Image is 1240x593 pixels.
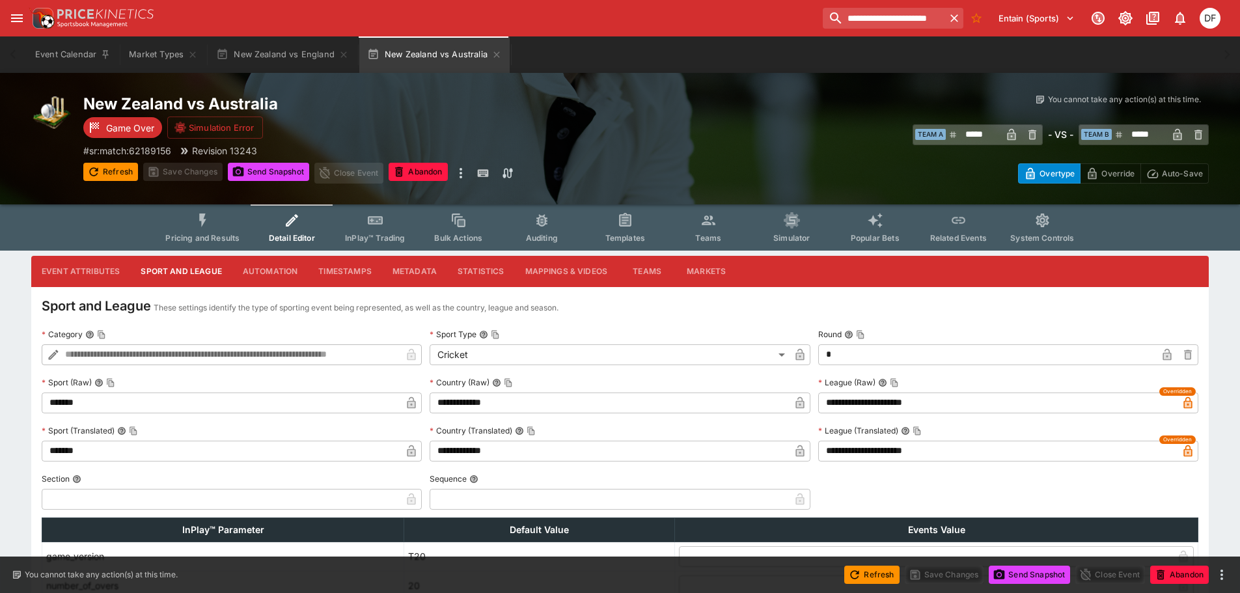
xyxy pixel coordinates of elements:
[27,36,118,73] button: Event Calendar
[823,8,944,29] input: search
[856,330,865,339] button: Copy To Clipboard
[83,144,171,158] p: Copy To Clipboard
[106,121,154,135] p: Game Over
[492,378,501,387] button: Country (Raw)Copy To Clipboard
[1163,387,1192,396] span: Overridden
[308,256,382,287] button: Timestamps
[117,426,126,435] button: Sport (Translated)Copy To Clipboard
[851,233,900,243] span: Popular Bets
[890,378,899,387] button: Copy To Clipboard
[1040,167,1075,180] p: Overtype
[915,129,946,140] span: Team A
[1196,4,1224,33] button: David Foster
[404,517,675,542] th: Default Value
[1081,129,1112,140] span: Team B
[1140,163,1209,184] button: Auto-Save
[878,378,887,387] button: League (Raw)Copy To Clipboard
[818,377,875,388] p: League (Raw)
[930,233,987,243] span: Related Events
[94,378,103,387] button: Sport (Raw)Copy To Clipboard
[192,144,257,158] p: Revision 13243
[42,517,404,542] th: InPlay™ Parameter
[515,426,524,435] button: Country (Translated)Copy To Clipboard
[1150,567,1209,580] span: Mark an event as closed and abandoned.
[695,233,721,243] span: Teams
[154,301,558,314] p: These settings identify the type of sporting event being represented, as well as the country, lea...
[818,329,842,340] p: Round
[1162,167,1203,180] p: Auto-Save
[844,330,853,339] button: RoundCopy To Clipboard
[491,330,500,339] button: Copy To Clipboard
[773,233,810,243] span: Simulator
[42,425,115,436] p: Sport (Translated)
[1086,7,1110,30] button: Connected to PK
[1048,128,1073,141] h6: - VS -
[130,256,232,287] button: Sport and League
[228,163,309,181] button: Send Snapshot
[345,233,405,243] span: InPlay™ Trading
[447,256,515,287] button: Statistics
[1114,7,1137,30] button: Toggle light/dark mode
[382,256,447,287] button: Metadata
[42,329,83,340] p: Category
[5,7,29,30] button: open drawer
[97,330,106,339] button: Copy To Clipboard
[675,517,1198,542] th: Events Value
[155,204,1084,251] div: Event type filters
[966,8,987,29] button: No Bookmarks
[1048,94,1201,105] p: You cannot take any action(s) at this time.
[57,21,128,27] img: Sportsbook Management
[42,473,70,484] p: Section
[989,566,1070,584] button: Send Snapshot
[208,36,357,73] button: New Zealand vs England
[232,256,309,287] button: Automation
[430,377,489,388] p: Country (Raw)
[121,36,206,73] button: Market Types
[1080,163,1140,184] button: Override
[453,163,469,184] button: more
[165,233,240,243] span: Pricing and Results
[1010,233,1074,243] span: System Controls
[430,473,467,484] p: Sequence
[31,94,73,135] img: cricket.png
[31,256,130,287] button: Event Attributes
[430,344,789,365] div: Cricket
[42,377,92,388] p: Sport (Raw)
[430,425,512,436] p: Country (Translated)
[901,426,910,435] button: League (Translated)Copy To Clipboard
[83,94,646,114] h2: Copy To Clipboard
[106,378,115,387] button: Copy To Clipboard
[389,165,447,178] span: Mark an event as closed and abandoned.
[676,256,736,287] button: Markets
[605,233,645,243] span: Templates
[72,475,81,484] button: Section
[469,475,478,484] button: Sequence
[42,297,151,314] h4: Sport and League
[389,163,447,181] button: Abandon
[1168,7,1192,30] button: Notifications
[504,378,513,387] button: Copy To Clipboard
[1200,8,1220,29] div: David Foster
[85,330,94,339] button: CategoryCopy To Clipboard
[42,542,404,571] td: game_version
[430,329,476,340] p: Sport Type
[434,233,482,243] span: Bulk Actions
[1018,163,1081,184] button: Overtype
[1150,566,1209,584] button: Abandon
[526,233,558,243] span: Auditing
[991,8,1082,29] button: Select Tenant
[844,566,899,584] button: Refresh
[25,569,178,581] p: You cannot take any action(s) at this time.
[818,425,898,436] p: League (Translated)
[618,256,676,287] button: Teams
[1101,167,1135,180] p: Override
[527,426,536,435] button: Copy To Clipboard
[83,163,138,181] button: Refresh
[167,117,263,139] button: Simulation Error
[1214,567,1230,583] button: more
[359,36,510,73] button: New Zealand vs Australia
[913,426,922,435] button: Copy To Clipboard
[129,426,138,435] button: Copy To Clipboard
[1163,435,1192,444] span: Overridden
[479,330,488,339] button: Sport TypeCopy To Clipboard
